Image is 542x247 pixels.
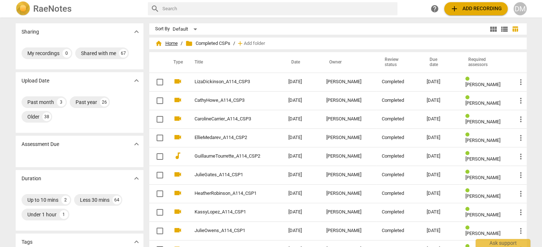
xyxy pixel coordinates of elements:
button: Show more [131,173,142,184]
div: Completed [382,98,415,103]
div: 26 [100,98,109,107]
span: videocam [173,207,182,216]
span: help [430,4,439,13]
td: [DATE] [282,73,320,91]
span: view_list [500,25,509,34]
a: CathyHowe_A114_CSP3 [195,98,262,103]
button: Tile view [488,24,499,35]
div: 3 [57,98,66,107]
span: add [450,4,459,13]
span: expand_more [132,27,141,36]
td: [DATE] [282,184,320,203]
div: Completed [382,79,415,85]
div: Older [27,113,39,120]
span: [PERSON_NAME] [465,100,500,106]
input: Search [162,3,395,15]
span: / [181,41,182,46]
span: add [237,40,244,47]
span: Review status: completed [465,113,472,119]
span: view_module [489,25,498,34]
p: Tags [22,238,32,246]
div: Up to 10 mins [27,196,58,204]
div: Completed [382,191,415,196]
span: videocam [173,170,182,179]
span: videocam [173,133,182,142]
button: Show more [131,75,142,86]
th: Type [168,52,186,73]
span: more_vert [516,96,525,105]
span: Review status: completed [465,95,472,100]
p: Duration [22,175,41,182]
span: table_chart [512,26,519,32]
span: videocam [173,226,182,235]
div: Past month [27,99,54,106]
div: [PERSON_NAME] [326,154,370,159]
div: Ask support [476,239,530,247]
th: Owner [320,52,376,73]
div: Less 30 mins [80,196,109,204]
a: KassyLopez_A114_CSP1 [195,209,262,215]
div: DM [514,2,527,15]
div: Completed [382,116,415,122]
div: [PERSON_NAME] [326,116,370,122]
div: [DATE] [427,135,454,140]
td: [DATE] [282,203,320,221]
p: Sharing [22,28,39,36]
span: videocam [173,114,182,123]
div: Completed [382,135,415,140]
div: Under 1 hour [27,211,57,218]
span: more_vert [516,115,525,124]
td: [DATE] [282,91,320,110]
span: [PERSON_NAME] [465,193,500,199]
a: LogoRaeNotes [16,1,142,16]
a: JulieOwens_A114_CSP1 [195,228,262,234]
th: Title [186,52,282,73]
span: [PERSON_NAME] [465,156,500,162]
div: Completed [382,209,415,215]
span: Review status: completed [465,151,472,156]
span: videocam [173,77,182,86]
div: [DATE] [427,209,454,215]
span: [PERSON_NAME] [465,231,500,236]
span: expand_more [132,140,141,148]
div: Default [173,23,200,35]
div: [PERSON_NAME] [326,79,370,85]
div: [DATE] [427,79,454,85]
a: EllieMedarev_A114_CSP2 [195,135,262,140]
div: [DATE] [427,191,454,196]
span: Review status: completed [465,76,472,82]
div: Past year [76,99,97,106]
div: 1 [59,210,68,219]
span: Review status: completed [465,188,472,193]
td: [DATE] [282,147,320,166]
h2: RaeNotes [33,4,72,14]
span: / [233,41,235,46]
a: Help [428,2,441,15]
span: more_vert [516,227,525,235]
div: [PERSON_NAME] [326,135,370,140]
span: home [155,40,162,47]
button: List view [499,24,510,35]
span: Review status: completed [465,207,472,212]
span: Review status: completed [465,169,472,175]
button: Table view [510,24,521,35]
span: Review status: completed [465,225,472,231]
img: Logo [16,1,30,16]
div: Completed [382,172,415,178]
span: Completed CSPs [185,40,230,47]
button: Show more [131,139,142,150]
div: [DATE] [427,154,454,159]
div: My recordings [27,50,59,57]
span: [PERSON_NAME] [465,119,500,124]
a: CarolineCarrier_A114_CSP3 [195,116,262,122]
span: search [151,4,159,13]
td: [DATE] [282,128,320,147]
span: Review status: completed [465,132,472,138]
a: LizaDickinson_A114_CSP3 [195,79,262,85]
th: Required assessors [460,52,511,73]
div: [PERSON_NAME] [326,209,370,215]
span: Add recording [450,4,502,13]
span: more_vert [516,78,525,86]
td: [DATE] [282,166,320,184]
div: [DATE] [427,228,454,234]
